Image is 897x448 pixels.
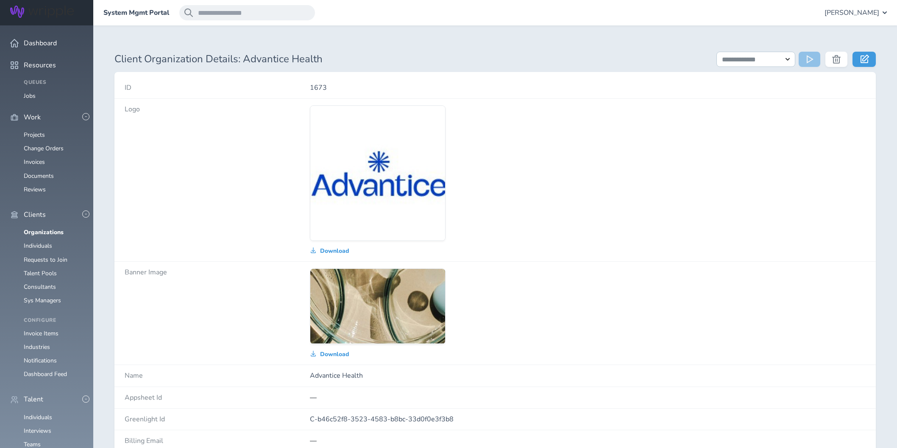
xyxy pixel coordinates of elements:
a: Dashboard Feed [24,370,67,378]
span: Clients [24,211,46,218]
a: Individuals [24,413,52,421]
a: Reviews [24,185,46,194]
button: Delete [825,52,847,67]
a: System Mgmt Portal [103,9,169,17]
h4: Queues [24,80,83,86]
button: - [82,395,89,403]
img: Z [310,269,445,344]
h4: ID [125,84,310,91]
a: Consultants [24,283,56,291]
h4: Greenlight Id [125,415,310,423]
a: Edit [852,52,876,67]
img: Wripple [10,6,74,18]
a: Requests to Join [24,256,67,264]
a: Talent Pools [24,269,57,277]
a: Organizations [24,228,64,236]
span: Talent [24,395,43,403]
a: Documents [24,172,54,180]
button: Run Action [799,52,820,67]
a: Invoices [24,158,45,166]
a: Interviews [24,427,51,435]
p: — [310,437,866,445]
a: Projects [24,131,45,139]
h4: Banner Image [125,268,310,276]
span: Dashboard [24,39,57,47]
h4: Appsheet Id [125,394,310,401]
p: C-b46c52f8-3523-4583-b8bc-33d0f0e3f3b8 [310,415,866,423]
span: Download [320,351,349,358]
a: Industries [24,343,50,351]
span: Download [320,248,349,254]
h4: Billing Email [125,437,310,445]
p: — [310,394,866,401]
a: Invoice Items [24,329,58,337]
span: Resources [24,61,56,69]
p: Advantice Health [310,372,866,379]
h4: Logo [125,105,310,113]
a: Change Orders [24,144,64,152]
h4: Name [125,372,310,379]
button: [PERSON_NAME] [825,5,887,20]
span: Work [24,113,41,121]
h4: Configure [24,318,83,324]
p: 1673 [310,84,866,91]
a: Individuals [24,242,52,250]
span: [PERSON_NAME] [825,9,879,17]
a: Jobs [24,92,36,100]
a: Sys Managers [24,296,61,304]
button: - [82,113,89,120]
img: 2Q== [310,106,445,241]
a: Notifications [24,357,57,365]
h1: Client Organization Details: Advantice Health [114,53,706,65]
button: - [82,210,89,218]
